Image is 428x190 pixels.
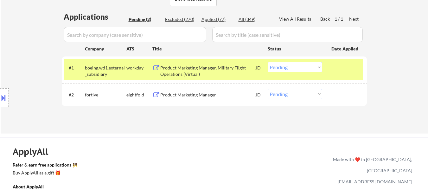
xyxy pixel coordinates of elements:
[331,46,359,52] div: Date Applied
[335,16,349,22] div: 1 / 1
[126,65,152,71] div: workday
[13,171,76,175] div: Buy ApplyAll as a gift 🎁
[320,16,330,22] div: Back
[330,154,412,176] div: Made with ❤️ in [GEOGRAPHIC_DATA], [GEOGRAPHIC_DATA]
[255,89,262,100] div: JD
[255,62,262,73] div: JD
[160,92,256,98] div: Product Marketing Manager
[13,184,44,189] u: About ApplyAll
[160,65,256,77] div: Product Marketing Manager, Military Flight Operations (Virtual)
[349,16,359,22] div: Next
[239,16,270,23] div: All (349)
[126,92,152,98] div: eightfold
[268,43,322,54] div: Status
[129,16,160,23] div: Pending (2)
[13,169,76,177] a: Buy ApplyAll as a gift 🎁
[279,16,313,22] div: View All Results
[165,16,197,23] div: Excluded (270)
[152,46,262,52] div: Title
[338,179,412,184] a: [EMAIL_ADDRESS][DOMAIN_NAME]
[126,46,152,52] div: ATS
[13,163,201,169] a: Refer & earn free applications 👯‍♀️
[212,27,363,42] input: Search by title (case sensitive)
[201,16,233,23] div: Applied (77)
[64,13,126,21] div: Applications
[13,146,55,157] div: ApplyAll
[64,27,206,42] input: Search by company (case sensitive)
